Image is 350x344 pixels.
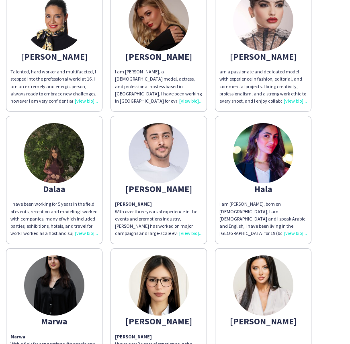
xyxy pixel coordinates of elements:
[24,255,84,316] img: thumb-67fbf562a4e05.jpeg
[10,318,98,325] div: Marwa
[115,68,203,105] div: I am [PERSON_NAME], a [DEMOGRAPHIC_DATA] model, actress, and professional hostess based in [GEOGR...
[10,334,25,340] b: Marwa
[115,53,203,60] div: [PERSON_NAME]
[219,185,307,192] div: Hala
[219,318,307,325] div: [PERSON_NAME]
[10,185,98,192] div: Dalaa
[233,123,293,183] img: thumb-66cc99c4b5ea1.jpeg
[10,68,98,105] div: Talented, hard worker and multifaceted, I stepped into the professional world at 16. I am an extr...
[219,200,307,237] div: I am [PERSON_NAME], born on [DEMOGRAPHIC_DATA], I am [DEMOGRAPHIC_DATA] and I speak Arabic and En...
[129,123,189,183] img: thumb-67000733c6dbc.jpeg
[219,68,307,105] div: am a passionate and dedicated model with experience in fashion, editorial, and commercial project...
[115,201,152,207] strong: [PERSON_NAME]
[24,123,84,183] img: thumb-68b83dbfd721a.jpeg
[233,255,293,316] img: thumb-68b859318267b.jpeg
[10,53,98,60] div: [PERSON_NAME]
[219,53,307,60] div: [PERSON_NAME]
[115,185,203,192] div: [PERSON_NAME]
[129,255,189,316] img: thumb-672cc00e28614.jpeg
[115,334,152,340] b: [PERSON_NAME]
[115,200,203,237] p: With over three years of experience in the events and promotions industry, [PERSON_NAME] has work...
[10,200,98,237] div: I have been working for 5 years in the field of events, reception and modeling I worked with comp...
[115,318,203,325] div: [PERSON_NAME]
